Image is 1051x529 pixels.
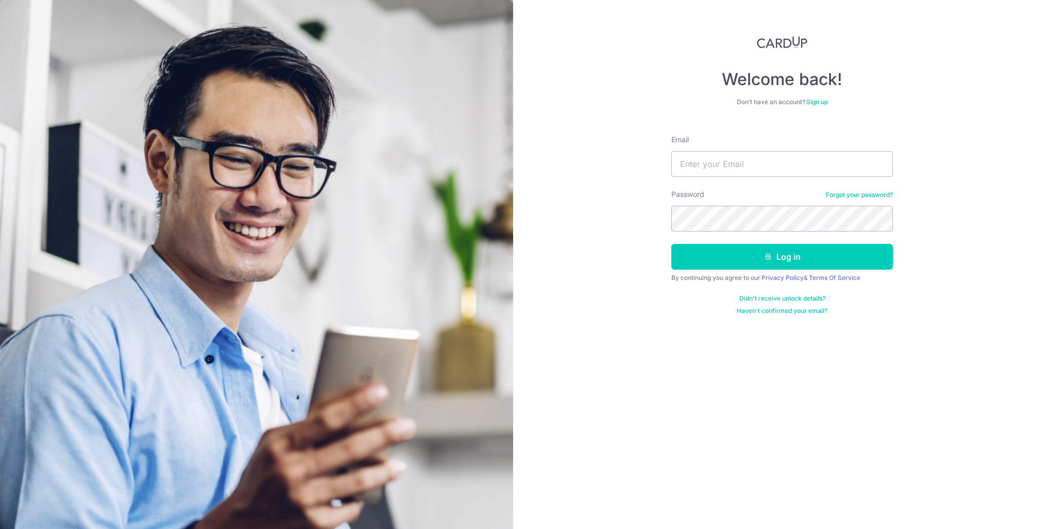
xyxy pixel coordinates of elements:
div: Don’t have an account? [671,98,893,106]
h4: Welcome back! [671,69,893,90]
a: Forgot your password? [826,191,893,199]
a: Terms Of Service [809,274,860,282]
div: By continuing you agree to our & [671,274,893,282]
label: Password [671,189,704,200]
a: Didn't receive unlock details? [739,294,825,303]
input: Enter your Email [671,151,893,177]
a: Sign up [806,98,828,106]
label: Email [671,135,689,145]
img: CardUp Logo [757,36,807,48]
a: Privacy Policy [761,274,804,282]
a: Haven't confirmed your email? [737,307,827,315]
button: Log in [671,244,893,270]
